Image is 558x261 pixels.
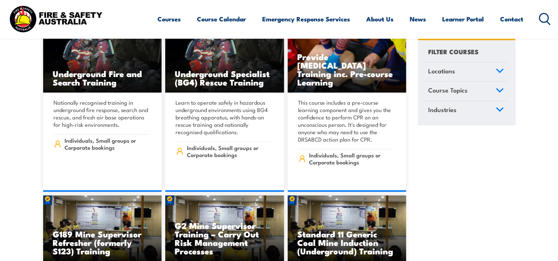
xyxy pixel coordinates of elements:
[366,9,394,29] a: About Us
[297,230,397,255] h3: Standard 11 Generic Coal Mine Induction (Underground) Training
[428,86,468,95] span: Course Topics
[428,66,455,76] span: Locations
[197,9,246,29] a: Course Calendar
[428,105,457,115] span: Industries
[309,152,394,166] span: Individuals, Small groups or Corporate bookings
[53,69,152,86] h3: Underground Fire and Search Training
[262,9,350,29] a: Emergency Response Services
[500,9,523,29] a: Contact
[410,9,426,29] a: News
[425,62,507,81] a: Locations
[165,27,284,93] a: Underground Specialist (BG4) Rescue Training
[187,144,271,158] span: Individuals, Small groups or Corporate bookings
[175,221,274,255] h3: G2 Mine Supervisor Training – Carry Out Risk Management Processes
[288,27,406,93] img: Low Voltage Rescue and Provide CPR
[297,52,397,86] h3: Provide [MEDICAL_DATA] Training inc. Pre-course Learning
[43,27,162,93] a: Underground Fire and Search Training
[53,99,149,128] p: Nationally recognised training in underground fire response, search and rescue, and fresh air bas...
[428,46,478,56] h4: FILTER COURSES
[425,101,507,120] a: Industries
[157,9,181,29] a: Courses
[442,9,484,29] a: Learner Portal
[43,27,162,93] img: Underground mine rescue
[65,137,149,151] span: Individuals, Small groups or Corporate bookings
[176,99,271,136] p: Learn to operate safely in hazardous underground environments using BG4 breathing apparatus, with...
[53,230,152,255] h3: G189 Mine Supervisor Refresher (formerly S123) Training
[425,82,507,101] a: Course Topics
[298,99,394,143] p: This course includes a pre-course learning component and gives you the confidence to perform CPR ...
[175,69,274,86] h3: Underground Specialist (BG4) Rescue Training
[288,27,406,93] a: Provide [MEDICAL_DATA] Training inc. Pre-course Learning
[165,27,284,93] img: Underground mine rescue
